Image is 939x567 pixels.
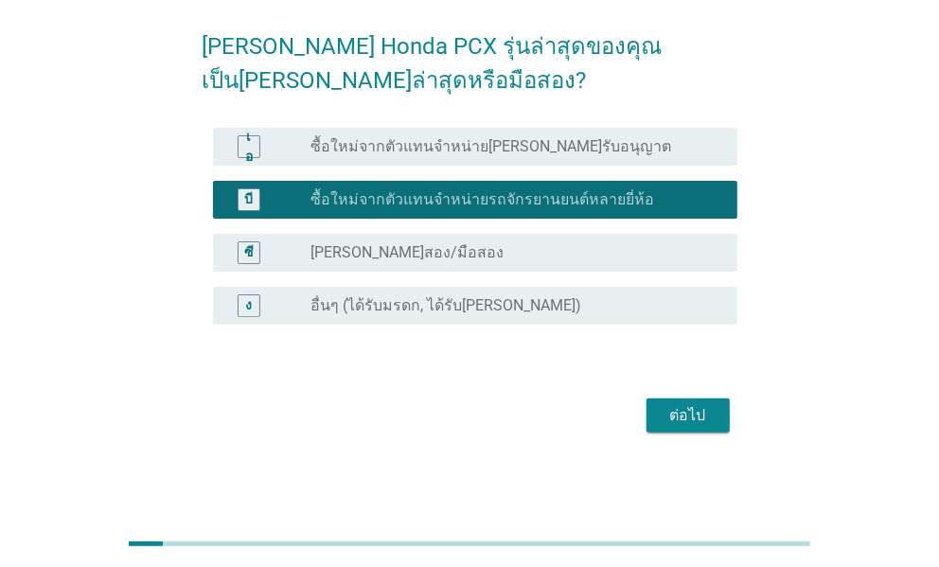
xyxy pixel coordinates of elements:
[246,297,253,312] font: ง
[310,137,671,155] font: ซื้อใหม่จากตัวแทนจำหน่าย[PERSON_NAME]รับอนุญาต
[647,399,730,433] button: ต่อไป
[245,191,254,206] font: บี
[245,129,253,164] font: เอ
[670,406,706,424] font: ต่อไป
[202,33,662,94] font: [PERSON_NAME] Honda PCX รุ่นล่าสุดของคุณเป็น[PERSON_NAME]ล่าสุดหรือมือสอง?
[310,296,581,314] font: อื่นๆ (ได้รับมรดก, ได้รับ[PERSON_NAME])
[310,243,504,261] font: [PERSON_NAME]สอง/มือสอง
[310,190,654,208] font: ซื้อใหม่จากตัวแทนจำหน่ายรถจักรยานยนต์หลายยี่ห้อ
[244,244,254,259] font: ซี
